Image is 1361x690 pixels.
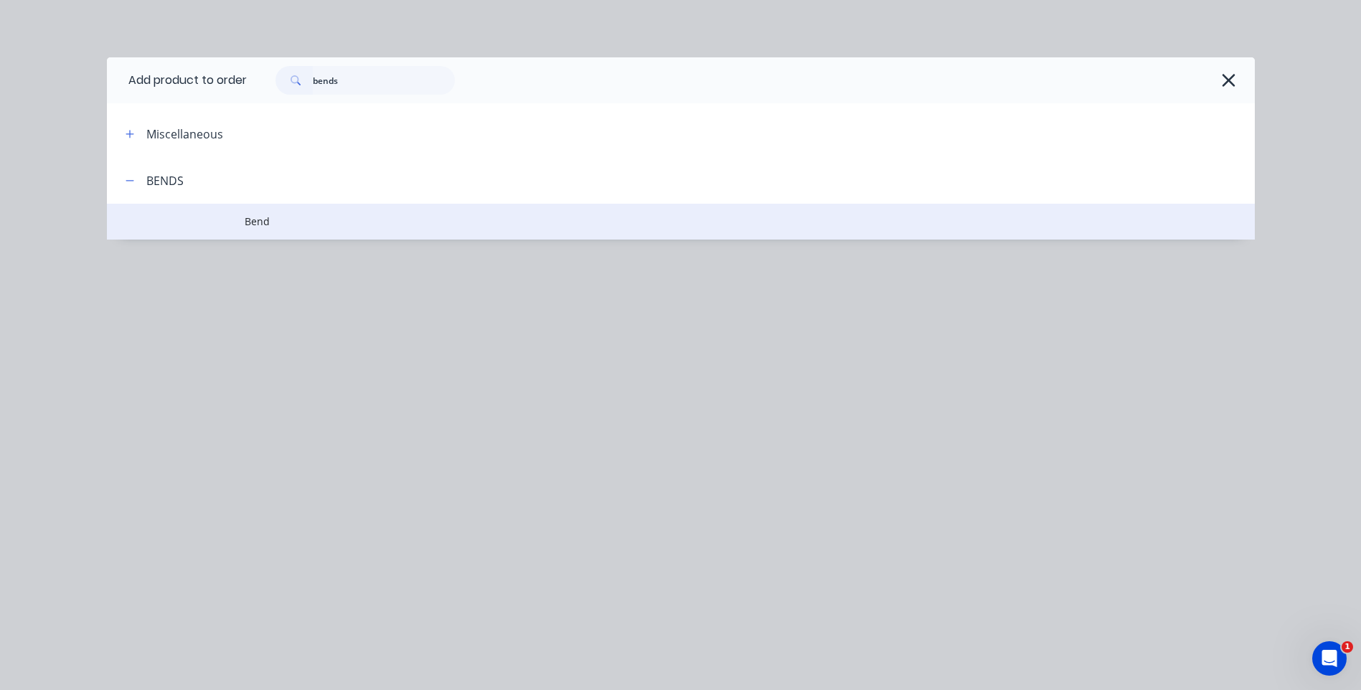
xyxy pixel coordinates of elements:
div: BENDS [146,172,184,189]
iframe: Intercom live chat [1312,641,1347,676]
div: Add product to order [107,57,247,103]
div: Miscellaneous [146,126,223,143]
span: 1 [1342,641,1353,653]
input: Search... [313,66,455,95]
span: Bend [245,214,1052,229]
